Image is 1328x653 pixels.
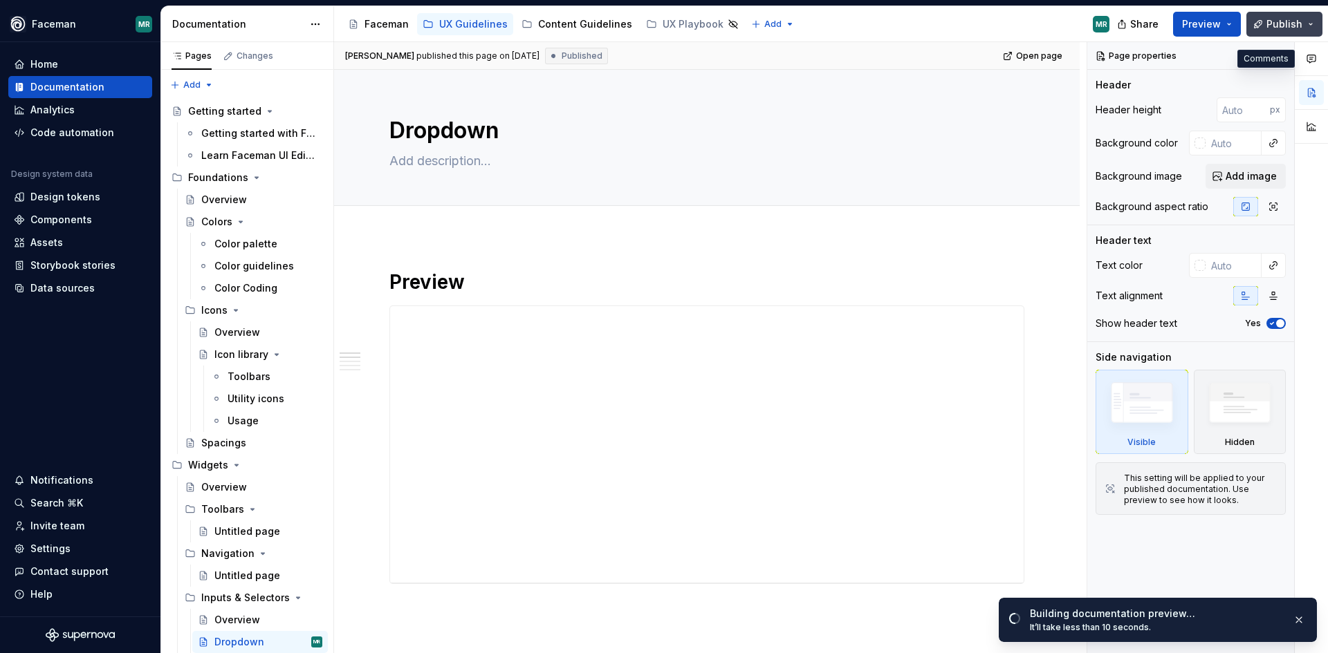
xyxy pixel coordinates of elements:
[166,100,328,122] a: Getting started
[640,13,744,35] a: UX Playbook
[1110,12,1168,37] button: Share
[192,565,328,587] a: Untitled page
[1127,437,1156,448] div: Visible
[516,13,638,35] a: Content Guidelines
[1226,169,1277,183] span: Add image
[179,144,328,167] a: Learn Faceman UI Editor
[10,16,26,32] img: 87d06435-c97f-426c-aa5d-5eb8acd3d8b3.png
[1173,12,1241,37] button: Preview
[30,542,71,556] div: Settings
[201,547,255,560] div: Navigation
[214,281,277,295] div: Color Coding
[1182,17,1221,31] span: Preview
[1130,17,1159,31] span: Share
[205,410,328,432] a: Usage
[228,392,284,406] div: Utility icons
[201,193,247,207] div: Overview
[439,17,508,31] div: UX Guidelines
[1266,17,1302,31] span: Publish
[8,492,152,514] button: Search ⌘K
[747,15,799,34] button: Add
[192,520,328,542] a: Untitled page
[30,281,95,295] div: Data sources
[365,17,409,31] div: Faceman
[214,259,294,273] div: Color guidelines
[8,469,152,491] button: Notifications
[8,538,152,560] a: Settings
[1096,19,1107,30] div: MR
[313,635,320,649] div: MR
[30,236,63,249] div: Assets
[192,321,328,343] a: Overview
[8,515,152,537] a: Invite team
[663,17,723,31] div: UX Playbook
[1096,350,1172,364] div: Side navigation
[1206,164,1286,189] button: Add image
[1096,316,1177,330] div: Show header text
[201,480,247,494] div: Overview
[192,233,328,255] a: Color palette
[1206,131,1262,155] input: Auto
[1237,50,1295,68] div: Comments
[183,79,201,91] span: Add
[237,50,273,61] div: Changes
[8,583,152,605] button: Help
[30,213,92,227] div: Components
[3,9,158,39] button: FacemanMR
[387,114,1022,147] textarea: Dropdown
[30,258,116,272] div: Storybook stories
[214,569,280,583] div: Untitled page
[1270,104,1280,115] p: px
[1206,253,1262,278] input: Auto
[179,476,328,498] a: Overview
[201,126,315,140] div: Getting started with Faceman
[8,53,152,75] a: Home
[188,458,228,472] div: Widgets
[166,454,328,476] div: Widgets
[192,609,328,631] a: Overview
[342,13,414,35] a: Faceman
[8,122,152,144] a: Code automation
[562,50,602,61] span: Published
[201,303,228,317] div: Icons
[1225,437,1255,448] div: Hidden
[417,13,513,35] a: UX Guidelines
[166,75,218,95] button: Add
[8,277,152,299] a: Data sources
[179,122,328,144] a: Getting started with Faceman
[201,436,246,450] div: Spacings
[1124,473,1277,506] div: This setting will be applied to your published documentation. Use preview to see how it looks.
[8,209,152,231] a: Components
[201,502,244,516] div: Toolbars
[8,76,152,98] a: Documentation
[172,17,303,31] div: Documentation
[342,10,744,38] div: Page tree
[214,613,260,627] div: Overview
[1096,78,1131,92] div: Header
[201,149,315,162] div: Learn Faceman UI Editor
[30,496,83,510] div: Search ⌘K
[1030,622,1282,633] div: It’ll take less than 10 seconds.
[192,277,328,299] a: Color Coding
[8,231,152,254] a: Assets
[30,587,53,601] div: Help
[1030,607,1282,621] div: Building documentation preview…
[1245,318,1261,329] label: Yes
[8,99,152,121] a: Analytics
[192,343,328,366] a: Icon library
[46,628,115,642] a: Supernova Logo
[179,542,328,565] div: Navigation
[30,126,114,140] div: Code automation
[166,167,328,189] div: Foundations
[32,17,76,31] div: Faceman
[201,215,232,229] div: Colors
[30,473,93,487] div: Notifications
[1217,97,1270,122] input: Auto
[228,370,270,384] div: Toolbars
[1096,258,1143,272] div: Text color
[1096,136,1178,150] div: Background color
[11,169,93,180] div: Design system data
[188,104,261,118] div: Getting started
[172,50,212,61] div: Pages
[538,17,632,31] div: Content Guidelines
